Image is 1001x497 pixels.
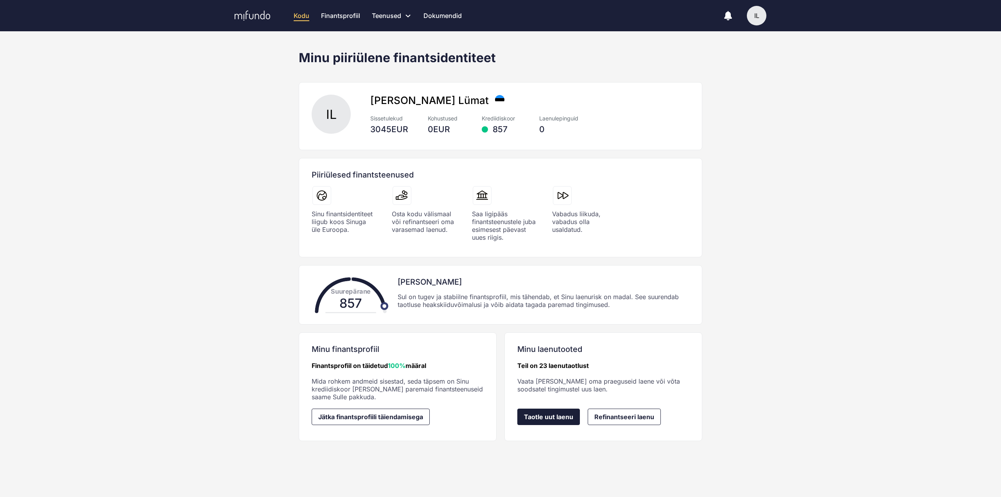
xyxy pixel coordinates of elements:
a: Refinantseeri laenu [588,409,661,425]
div: [PERSON_NAME] [398,277,689,287]
span: [PERSON_NAME] Lümat [370,94,489,107]
div: Osta kodu välismaal või refinantseeri oma varasemad laenud. [392,210,456,233]
div: Saa ligipääs finantsteenustele juba esimesest päevast uues riigis. [472,210,536,241]
span: Refinantseeri laenu [594,413,654,420]
div: Minu laenutooted [517,344,689,354]
div: Vaata [PERSON_NAME] oma praeguseid laene või võta soodsatel tingimustel uus laen. [517,377,689,393]
div: Minu finantsprofiil [312,344,484,354]
span: 100% [388,362,405,370]
button: IL [747,6,766,25]
div: 857 [482,125,520,134]
a: Taotle uut laenu [517,409,580,425]
div: 857 [333,300,368,309]
a: Teil on 23 laenutaotlust [517,362,589,370]
div: Sinu finantsidentiteet liigub koos Sinuga üle Euroopa. [312,210,376,233]
a: Jätka finantsprofiili täiendamisega [312,409,430,425]
div: 0 [539,125,583,134]
h1: Minu piiriülene finantsidentiteet [299,50,702,66]
span: Taotle uut laenu [524,413,573,420]
img: ee.svg [493,93,506,106]
div: Krediidiskoor [482,115,520,122]
div: Suurepärane [331,285,370,298]
div: Sissetulekud [370,115,408,122]
span: Jätka finantsprofiili täiendamisega [318,413,423,420]
div: Mida rohkem andmeid sisestad, seda täpsem on Sinu krediidiskoor [PERSON_NAME] paremaid finantstee... [312,377,484,401]
div: Kohustused [428,115,462,122]
div: Vabadus liikuda, vabadus olla usaldatud. [552,210,617,233]
div: Sul on tugev ja stabiilne finantsprofiil, mis tähendab, et Sinu laenurisk on madal. See suurendab... [398,293,689,309]
div: IL [312,95,351,134]
div: Finantsprofiil on täidetud määral [312,362,484,370]
div: 0 EUR [428,125,462,134]
div: Laenulepinguid [539,115,583,122]
div: 3045 EUR [370,125,408,134]
div: Piiriülesed finantsteenused [312,170,689,179]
